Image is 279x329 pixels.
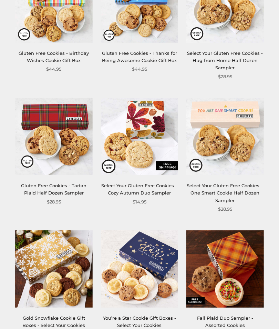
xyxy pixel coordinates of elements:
[186,98,263,175] img: Select Your Gluten Free Cookies – One Smart Cookie Half Dozen Sampler
[101,230,178,307] img: You’re a Star Cookie Gift Boxes - Select Your Cookies
[46,66,61,73] span: $44.95
[187,50,263,71] a: Select Your Gluten Free Cookies - Hug from Home Half Dozen Sampler
[101,98,178,175] img: Select Your Gluten Free Cookies – Cozy Autumn Duo Sampler
[21,183,86,196] a: Gluten Free Cookies - Tartan Plaid Half Dozen Sampler
[19,50,89,63] a: Gluten Free Cookies - Birthday Wishes Cookie Gift Box
[6,303,71,323] iframe: Sign Up via Text for Offers
[218,206,232,213] span: $28.95
[197,315,253,328] a: Fall Plaid Duo Sampler - Assorted Cookies
[133,198,146,206] span: $14.95
[15,98,92,175] img: Gluten Free Cookies - Tartan Plaid Half Dozen Sampler
[102,50,177,63] a: Gluten Free Cookies - Thanks for Being Awesome Cookie Gift Box
[187,183,263,203] a: Select Your Gluten Free Cookies – One Smart Cookie Half Dozen Sampler
[15,230,92,307] img: Gold Snowflake Cookie Gift Boxes - Select Your Cookies
[103,315,176,328] a: You’re a Star Cookie Gift Boxes - Select Your Cookies
[218,73,232,80] span: $28.95
[101,183,178,196] a: Select Your Gluten Free Cookies – Cozy Autumn Duo Sampler
[47,198,61,206] span: $28.95
[186,230,263,307] img: Fall Plaid Duo Sampler - Assorted Cookies
[132,66,147,73] span: $44.95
